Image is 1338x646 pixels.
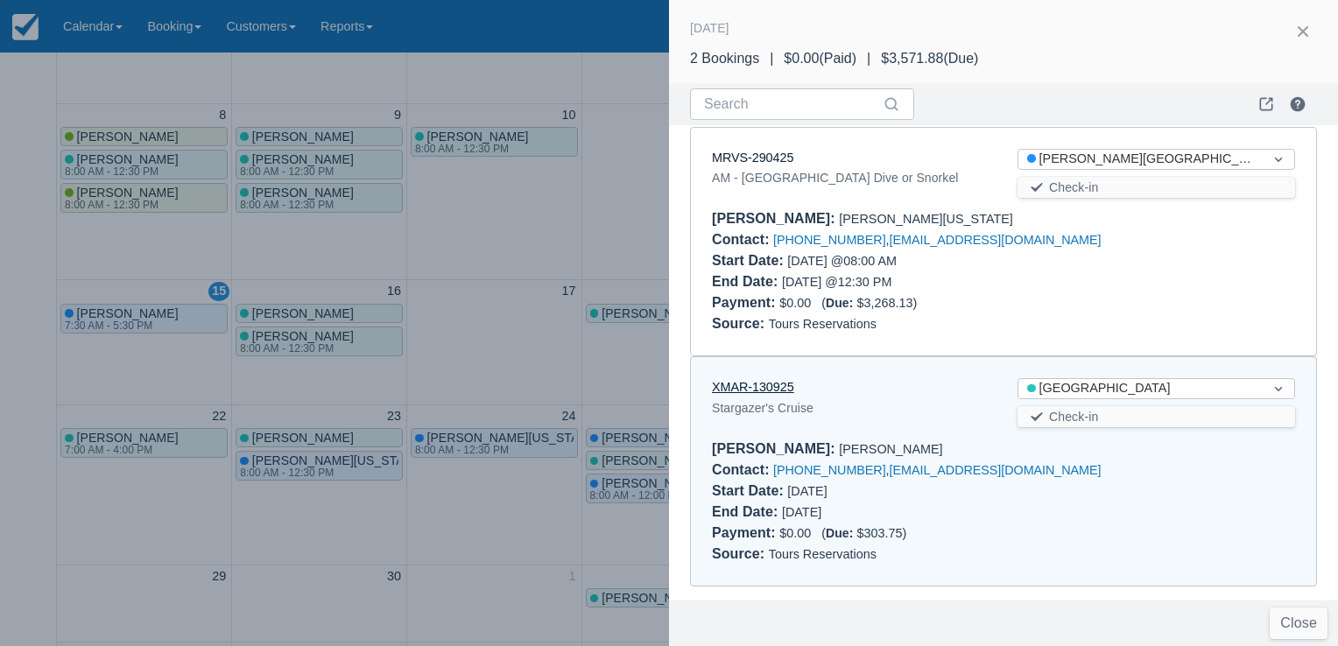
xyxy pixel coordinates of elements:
div: Start Date : [712,253,787,268]
span: ( $303.75 ) [821,526,906,540]
div: Stargazer's Cruise [712,397,989,418]
div: Payment : [712,295,779,310]
div: $0.00 [712,292,1295,313]
span: ( $3,268.13 ) [821,296,917,310]
div: $3,571.88 ( Due ) [881,48,978,69]
div: $0.00 ( Paid ) [784,48,856,69]
div: [PERSON_NAME][GEOGRAPHIC_DATA] [1027,150,1254,169]
div: [PERSON_NAME] : [712,441,839,456]
div: Start Date : [712,483,787,498]
div: Tours Reservations [712,313,1295,334]
div: Contact : [712,462,773,477]
button: Check-in [1018,177,1295,198]
div: [DATE] [712,481,989,502]
input: Search [704,88,879,120]
span: Dropdown icon [1270,151,1287,168]
span: Dropdown icon [1270,380,1287,397]
div: Payment : [712,525,779,540]
div: End Date : [712,504,782,519]
a: XMAR-130925 [712,380,794,394]
div: [DATE] @ 08:00 AM [712,250,989,271]
div: Source : [712,546,769,561]
button: Close [1270,607,1327,639]
a: [PHONE_NUMBER] [773,233,886,247]
button: Check-in [1018,406,1295,427]
div: Due: [826,296,856,310]
div: [DATE] [712,502,989,523]
div: [GEOGRAPHIC_DATA] [1027,379,1254,398]
div: [PERSON_NAME] [712,439,1295,460]
div: [DATE] [690,18,729,39]
div: Source : [712,316,769,331]
div: [PERSON_NAME] : [712,211,839,226]
div: 2 Bookings [690,48,759,69]
a: [PHONE_NUMBER] [773,463,886,477]
div: , [712,460,1295,481]
a: MRVS-290425 [712,151,793,165]
a: [EMAIL_ADDRESS][DOMAIN_NAME] [890,233,1102,247]
div: [PERSON_NAME][US_STATE] [712,208,1295,229]
div: End Date : [712,274,782,289]
a: [EMAIL_ADDRESS][DOMAIN_NAME] [890,463,1102,477]
div: $0.00 [712,523,1295,544]
div: Tours Reservations [712,544,1295,565]
div: Due: [826,526,856,540]
div: | [759,48,784,69]
div: , [712,229,1295,250]
div: | [856,48,881,69]
div: AM - [GEOGRAPHIC_DATA] Dive or Snorkel [712,167,989,188]
div: Contact : [712,232,773,247]
div: [DATE] @ 12:30 PM [712,271,989,292]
